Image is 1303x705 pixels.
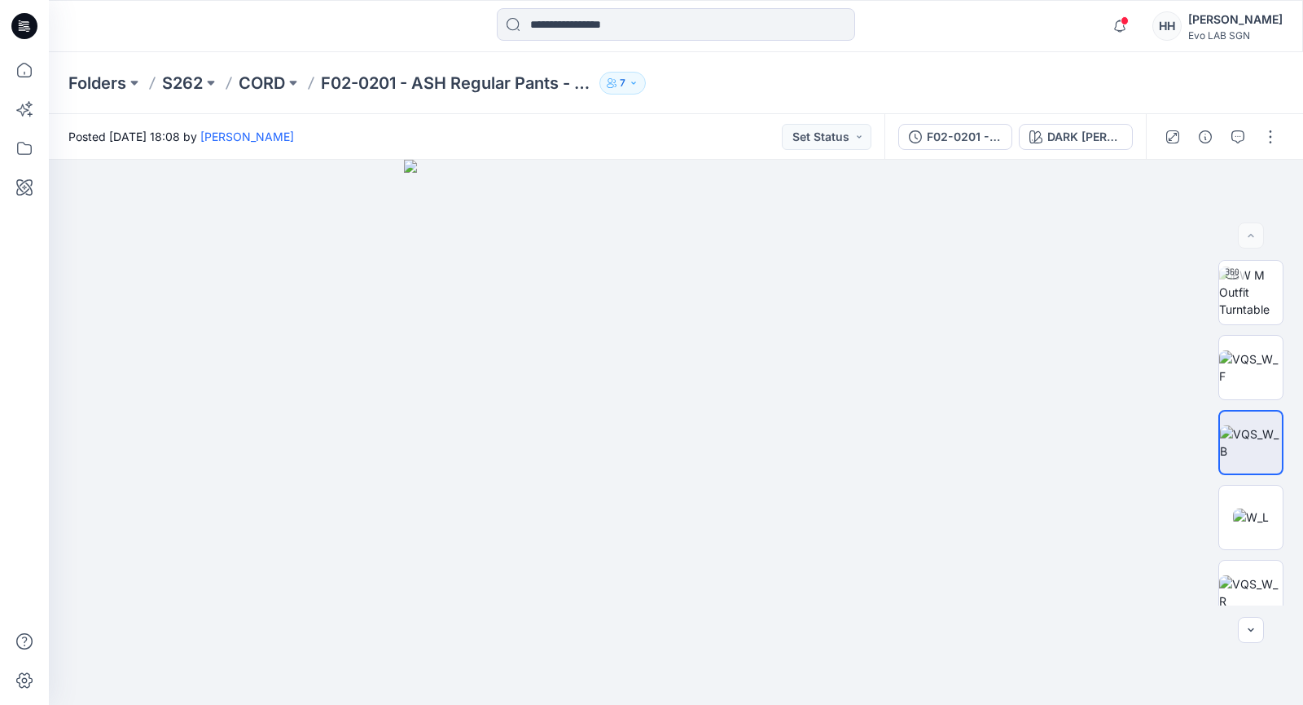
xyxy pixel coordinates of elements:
img: eyJhbGciOiJIUzI1NiIsImtpZCI6IjAiLCJzbHQiOiJzZXMiLCJ0eXAiOiJKV1QifQ.eyJkYXRhIjp7InR5cGUiOiJzdG9yYW... [404,160,949,705]
img: BW M Outfit Turntable [1219,267,1283,318]
p: 7 [620,74,625,92]
img: W_L [1233,509,1269,526]
a: S262 [162,72,203,95]
span: Posted [DATE] 18:08 by [68,128,294,145]
p: F02-0201 - ASH Regular Pants - CORD [321,72,593,95]
button: 7 [599,72,646,95]
button: Details [1192,124,1218,150]
img: VQS_W_R [1219,575,1283,610]
button: DARK [PERSON_NAME] [1019,124,1133,150]
img: VQS_W_B [1220,425,1282,460]
div: [PERSON_NAME] [1188,10,1283,29]
div: DARK [PERSON_NAME] [1047,128,1122,146]
a: Folders [68,72,126,95]
div: Evo LAB SGN [1188,29,1283,42]
div: F02-0201 - ASH Regular Pants - CORD [927,128,1002,146]
div: HH [1152,11,1182,41]
a: [PERSON_NAME] [200,130,294,143]
img: VQS_W_F [1219,350,1283,385]
button: F02-0201 - ASH Regular Pants - CORD [898,124,1012,150]
a: CORD [239,72,285,95]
